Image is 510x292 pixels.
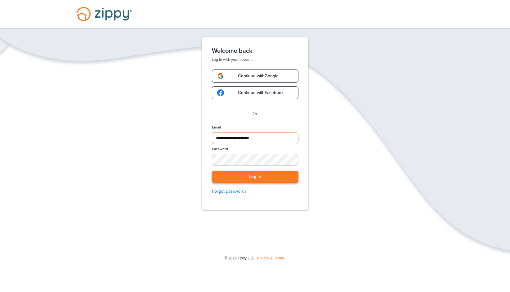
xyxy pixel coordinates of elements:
[212,188,298,195] a: Forgot password?
[232,74,279,78] span: Continue with Google
[217,89,224,96] img: google-logo
[257,256,284,260] a: Privacy & Terms
[212,125,221,130] label: Email
[212,86,298,99] a: google-logoContinue withFacebook
[232,91,284,95] span: Continue with Facebook
[212,57,298,62] p: Log in with your account.
[212,146,228,152] label: Password
[212,171,298,183] button: Log in
[212,47,298,55] h1: Welcome back
[212,70,298,83] a: google-logoContinue withGoogle
[212,132,298,144] input: Email
[212,154,298,165] input: Password
[225,256,254,260] span: © 2025 Floify LLC
[217,73,224,79] img: google-logo
[253,110,257,117] p: Or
